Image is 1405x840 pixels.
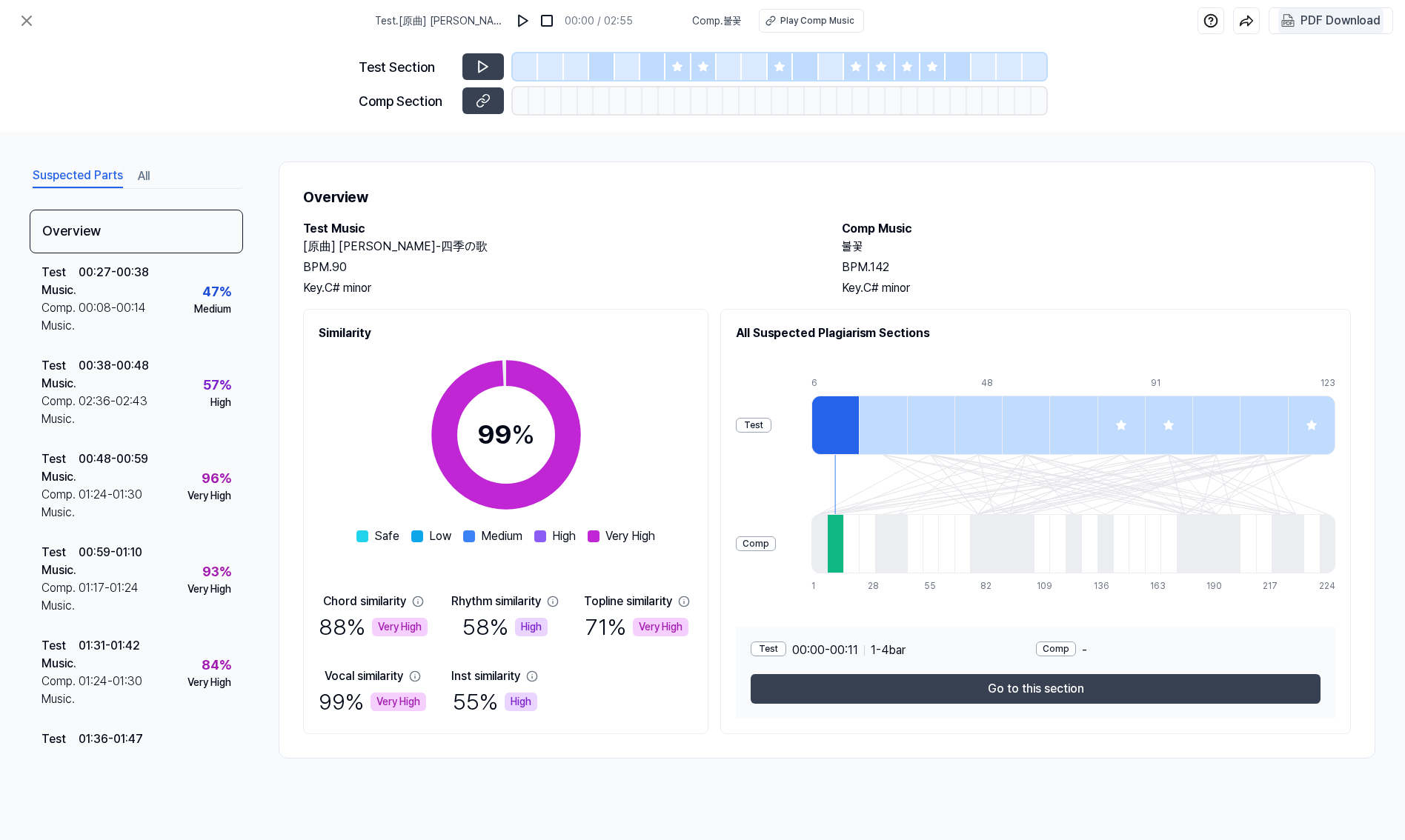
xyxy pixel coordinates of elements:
h2: [原曲] [PERSON_NAME]-四季の歌 [303,238,812,256]
div: 01:17 - 01:24 [79,579,139,615]
div: 28 [868,579,883,593]
div: Key. C# minor [303,279,812,297]
div: Comp. Music . [41,393,79,428]
div: 91 [1151,376,1198,390]
div: Test Music . [41,264,79,299]
span: Comp . 불꽃 [692,13,741,29]
div: 00:08 - 00:14 [79,299,146,335]
div: High [515,618,548,636]
div: Topline similarity [584,593,672,610]
div: Inst similarity [451,667,520,685]
div: 88 % [319,610,428,644]
span: Safe [374,527,399,545]
div: Test Music . [41,450,79,486]
div: 55 % [453,685,537,719]
div: 99 % [319,685,426,719]
div: 224 [1319,579,1335,593]
div: 00:48 - 00:59 [79,450,148,486]
div: Test Music . [41,637,79,673]
div: 00:38 - 00:48 [79,357,149,393]
span: % [511,419,535,450]
img: share [1239,13,1254,28]
div: 48 [981,376,1029,390]
div: 02:36 - 02:43 [79,393,147,428]
div: 93 % [202,561,231,581]
div: Comp Section [359,91,454,111]
div: Very High [187,488,231,504]
h2: Test Music [303,220,812,238]
button: Play Comp Music [759,9,864,33]
button: Go to this section [751,674,1321,704]
div: Play Comp Music [780,14,854,27]
div: High [505,693,537,711]
div: Very High [633,618,688,636]
div: 01:36 - 01:47 [79,730,143,766]
div: Test Music . [41,544,79,579]
div: Comp. Music . [41,673,79,708]
div: 00:59 - 01:10 [79,544,142,579]
div: 217 [1263,579,1278,593]
div: 109 [1037,579,1052,593]
h2: 불꽃 [842,238,1351,256]
div: 84 % [202,655,231,675]
div: 1 [811,579,827,593]
div: Rhythm similarity [451,593,541,610]
div: Test [736,418,771,433]
div: 57 % [203,375,231,395]
div: 136 [1094,579,1109,593]
div: 00:00 / 02:55 [565,13,633,29]
button: PDF Download [1278,8,1384,33]
h2: Similarity [319,324,693,342]
img: help [1203,13,1218,28]
div: Overview [30,210,243,253]
div: Very High [371,693,426,711]
button: All [138,164,150,188]
div: 00:27 - 00:38 [79,264,149,299]
span: Medium [481,527,522,545]
div: 47 % [202,281,231,301]
div: Comp [1036,641,1076,656]
div: 01:24 - 01:30 [79,673,142,708]
img: stop [539,13,554,28]
h2: Comp Music [842,220,1351,238]
span: Low [429,527,451,545]
div: Vocal similarity [325,667,403,685]
div: Key. C# minor [842,279,1351,297]
div: 6 [811,376,859,390]
h1: Overview [303,186,1351,208]
div: 99 [477,415,535,455]
div: BPM. 142 [842,259,1351,276]
div: 44 % [202,748,231,768]
div: - [1036,641,1321,659]
h2: All Suspected Plagiarism Sections [736,324,1335,342]
div: 82 [980,579,996,593]
span: 1 - 4 bar [871,641,906,659]
div: PDF Download [1301,11,1381,30]
span: Very High [605,527,655,545]
div: 123 [1321,376,1335,390]
div: Test Music . [41,730,79,766]
span: 00:00 - 00:11 [792,641,858,659]
div: Comp. Music . [41,486,79,521]
div: Test Music . [41,357,79,393]
div: Comp [736,536,776,551]
div: Comp. Music . [41,579,79,615]
img: play [516,13,531,28]
div: Very High [372,618,428,636]
div: Medium [194,301,231,317]
button: Suspected Parts [33,164,123,188]
span: High [552,527,576,545]
div: Very High [187,581,231,597]
div: Very High [187,675,231,690]
div: Test [751,641,786,656]
div: 190 [1206,579,1222,593]
div: High [210,395,231,410]
div: Chord similarity [323,593,406,610]
span: Test . [原曲] [PERSON_NAME]-四季の歌 [375,13,505,29]
div: Test Section [359,57,454,77]
div: 163 [1150,579,1166,593]
div: 01:31 - 01:42 [79,637,140,673]
img: PDF Download [1281,14,1295,27]
div: 71 % [585,610,688,644]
